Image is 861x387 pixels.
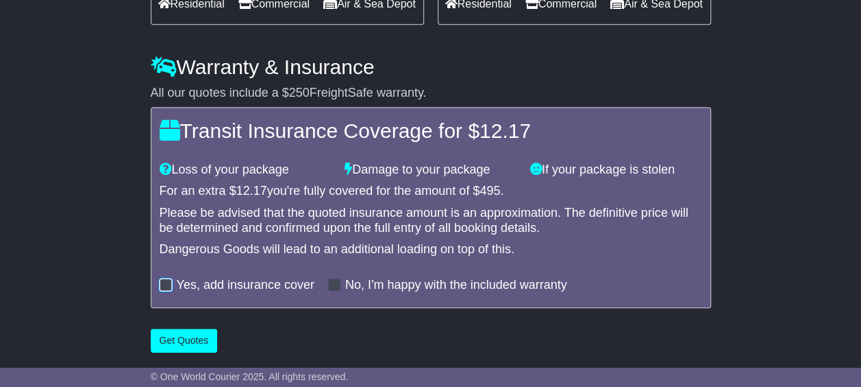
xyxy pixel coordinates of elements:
[160,242,702,257] div: Dangerous Goods will lead to an additional loading on top of this.
[345,278,567,293] label: No, I'm happy with the included warranty
[151,86,711,101] div: All our quotes include a $ FreightSafe warranty.
[160,119,702,142] h4: Transit Insurance Coverage for $
[151,329,218,353] button: Get Quotes
[151,56,711,78] h4: Warranty & Insurance
[160,206,702,235] div: Please be advised that the quoted insurance amount is an approximation. The definitive price will...
[160,184,702,199] div: For an extra $ you're fully covered for the amount of $ .
[236,184,267,198] span: 12.17
[523,163,709,178] div: If your package is stolen
[289,86,310,99] span: 250
[153,163,338,178] div: Loss of your package
[479,119,531,142] span: 12.17
[151,371,349,382] span: © One World Courier 2025. All rights reserved.
[177,278,314,293] label: Yes, add insurance cover
[338,163,523,178] div: Damage to your package
[479,184,500,198] span: 495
